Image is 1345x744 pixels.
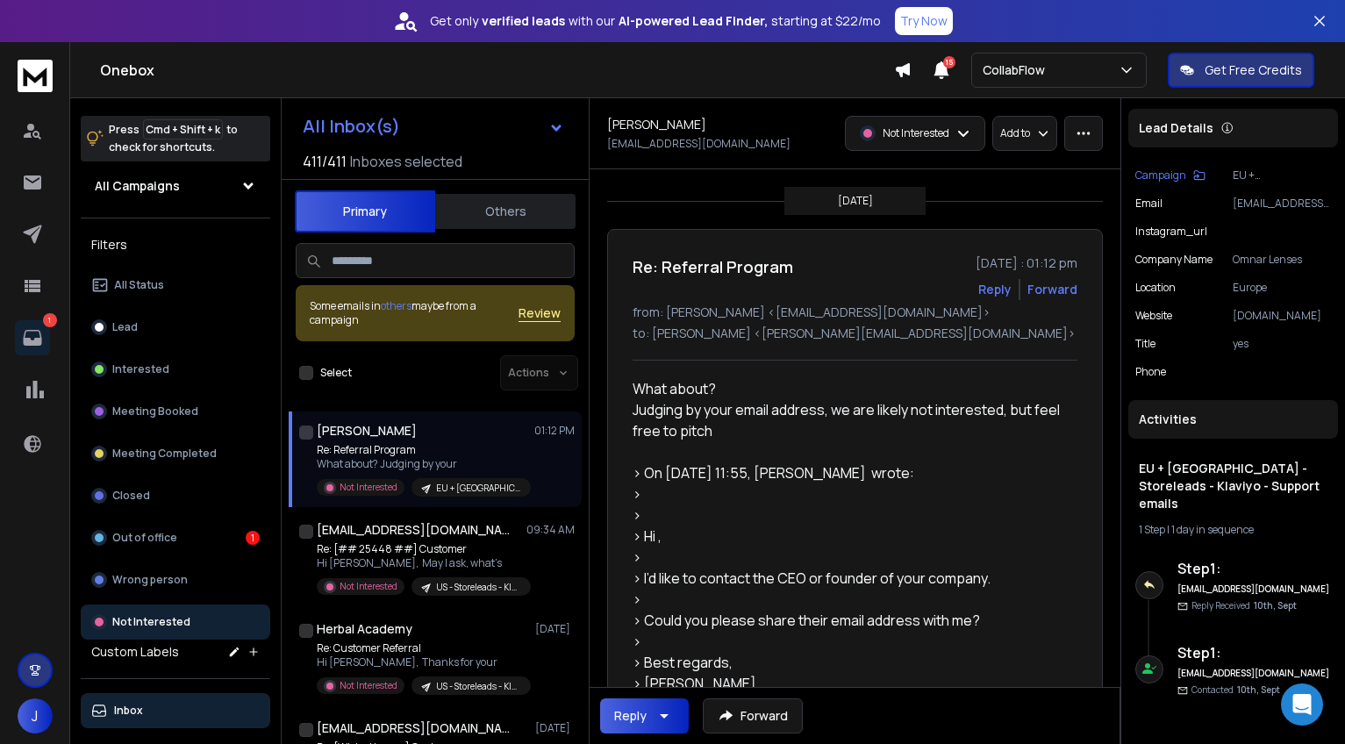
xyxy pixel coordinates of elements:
[607,116,706,133] h1: [PERSON_NAME]
[1135,253,1213,267] p: Company Name
[619,12,768,30] strong: AI-powered Lead Finder,
[1177,558,1331,579] h6: Step 1 :
[112,573,188,587] p: Wrong person
[633,304,1077,321] p: from: [PERSON_NAME] <[EMAIL_ADDRESS][DOMAIN_NAME]>
[838,194,873,208] p: [DATE]
[1281,683,1323,726] div: Open Intercom Messenger
[81,352,270,387] button: Interested
[18,698,53,733] button: J
[600,698,689,733] button: Reply
[633,378,1077,729] div: What about? Judging by your email address, we are likely not interested, but feel free to pitch >...
[295,190,435,232] button: Primary
[81,394,270,429] button: Meeting Booked
[320,366,352,380] label: Select
[43,313,57,327] p: 1
[1139,523,1327,537] div: |
[317,443,527,457] p: Re: Referral Program
[633,325,1077,342] p: to: [PERSON_NAME] <[PERSON_NAME][EMAIL_ADDRESS][DOMAIN_NAME]>
[81,168,270,204] button: All Campaigns
[81,232,270,257] h3: Filters
[1237,683,1280,696] span: 10th, Sept
[15,320,50,355] a: 1
[1177,642,1331,663] h6: Step 1 :
[1135,168,1205,182] button: Campaign
[112,447,217,461] p: Meeting Completed
[109,121,238,156] p: Press to check for shortcuts.
[81,693,270,728] button: Inbox
[1233,281,1331,295] p: Europe
[112,489,150,503] p: Closed
[1128,400,1338,439] div: Activities
[1168,53,1314,88] button: Get Free Credits
[1135,281,1176,295] p: location
[340,481,397,494] p: Not Interested
[114,704,143,718] p: Inbox
[1233,337,1331,351] p: yes
[526,523,575,537] p: 09:34 AM
[435,192,576,231] button: Others
[900,12,948,30] p: Try Now
[317,620,412,638] h1: Herbal Academy
[81,604,270,640] button: Not Interested
[1233,309,1331,323] p: [DOMAIN_NAME]
[317,641,527,655] p: Re: Customer Referral
[1139,460,1327,512] h1: EU + [GEOGRAPHIC_DATA] - Storeleads - Klaviyo - Support emails
[1191,599,1297,612] p: Reply Received
[1177,583,1331,596] h6: [EMAIL_ADDRESS][DOMAIN_NAME]
[519,304,561,322] span: Review
[430,12,881,30] p: Get only with our starting at $22/mo
[91,643,179,661] h3: Custom Labels
[340,580,397,593] p: Not Interested
[317,457,527,471] p: What about? Judging by your
[317,521,510,539] h1: [EMAIL_ADDRESS][DOMAIN_NAME]
[1177,667,1331,680] h6: [EMAIL_ADDRESS][DOMAIN_NAME]
[436,581,520,594] p: US - Storeleads - Klaviyo - Support emails
[112,531,177,545] p: Out of office
[983,61,1052,79] p: CollabFlow
[100,60,894,81] h1: Onebox
[883,126,949,140] p: Not Interested
[1135,365,1166,379] p: Phone
[482,12,565,30] strong: verified leads
[246,531,260,545] div: 1
[95,177,180,195] h1: All Campaigns
[303,118,400,135] h1: All Inbox(s)
[1135,168,1186,182] p: Campaign
[535,721,575,735] p: [DATE]
[112,404,198,418] p: Meeting Booked
[535,622,575,636] p: [DATE]
[1233,197,1331,211] p: [EMAIL_ADDRESS][DOMAIN_NAME]
[978,281,1012,298] button: Reply
[633,254,793,279] h1: Re: Referral Program
[614,707,647,725] div: Reply
[703,698,803,733] button: Forward
[289,109,578,144] button: All Inbox(s)
[81,436,270,471] button: Meeting Completed
[1233,168,1331,182] p: EU + [GEOGRAPHIC_DATA] - Storeleads - Klaviyo - Support emails
[1027,281,1077,298] div: Forward
[1139,119,1213,137] p: Lead Details
[81,562,270,597] button: Wrong person
[81,478,270,513] button: Closed
[1191,683,1280,697] p: Contacted
[112,320,138,334] p: Lead
[943,56,955,68] span: 15
[303,151,347,172] span: 411 / 411
[1233,253,1331,267] p: Omnar Lenses
[340,679,397,692] p: Not Interested
[1205,61,1302,79] p: Get Free Credits
[1254,599,1297,612] span: 10th, Sept
[112,615,190,629] p: Not Interested
[1135,309,1172,323] p: website
[112,362,169,376] p: Interested
[1171,522,1254,537] span: 1 day in sequence
[310,299,519,327] div: Some emails in maybe from a campaign
[18,60,53,92] img: logo
[1135,225,1207,239] p: instagram_url
[143,119,223,139] span: Cmd + Shift + k
[607,137,791,151] p: [EMAIL_ADDRESS][DOMAIN_NAME]
[317,422,417,440] h1: [PERSON_NAME]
